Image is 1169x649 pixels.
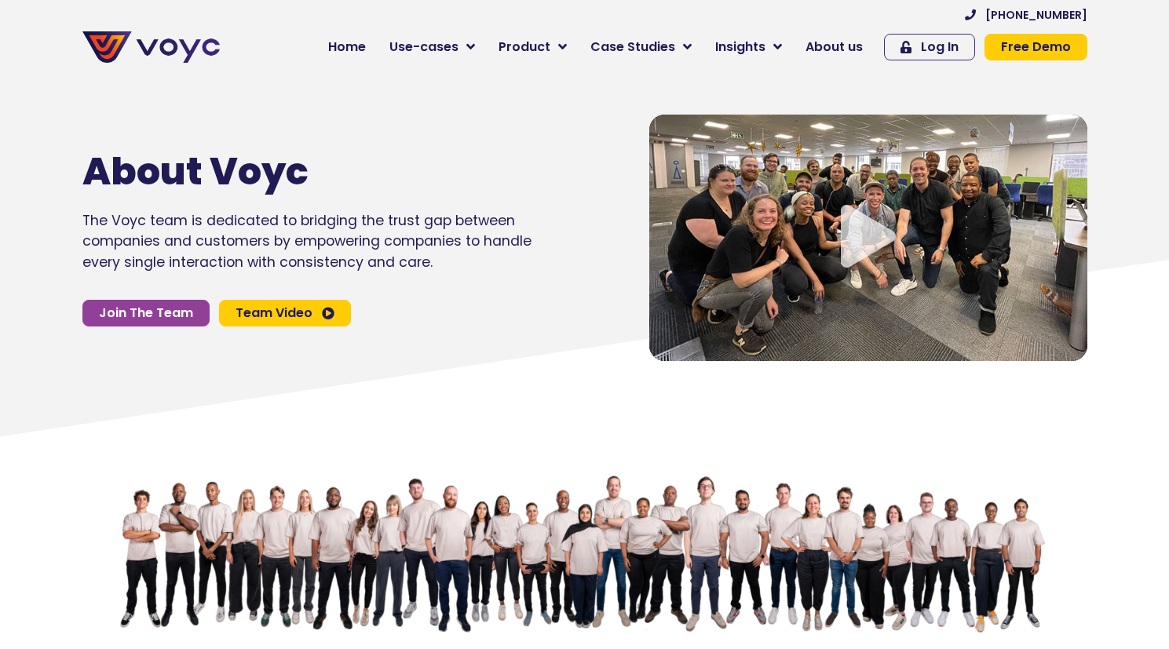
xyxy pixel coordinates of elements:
a: Case Studies [579,31,703,63]
a: Join The Team [82,300,210,326]
span: Product [499,38,550,57]
a: [PHONE_NUMBER] [965,9,1087,20]
span: Log In [921,41,959,53]
a: Insights [703,31,794,63]
span: Team Video [236,307,312,319]
a: Log In [884,34,975,60]
span: Use-cases [389,38,458,57]
a: Free Demo [985,34,1087,60]
span: Join The Team [99,307,193,319]
span: [PHONE_NUMBER] [985,9,1087,20]
span: Case Studies [590,38,675,57]
span: Free Demo [1001,41,1071,53]
img: voyc-full-logo [82,31,220,63]
span: About us [806,38,863,57]
div: Video play button [837,205,900,270]
h1: About Voyc [82,149,484,195]
span: Insights [715,38,765,57]
a: Use-cases [378,31,487,63]
a: About us [794,31,875,63]
span: Home [328,38,366,57]
a: Team Video [219,300,351,326]
p: The Voyc team is dedicated to bridging the trust gap between companies and customers by empowerin... [82,210,532,272]
a: Product [487,31,579,63]
a: Home [316,31,378,63]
